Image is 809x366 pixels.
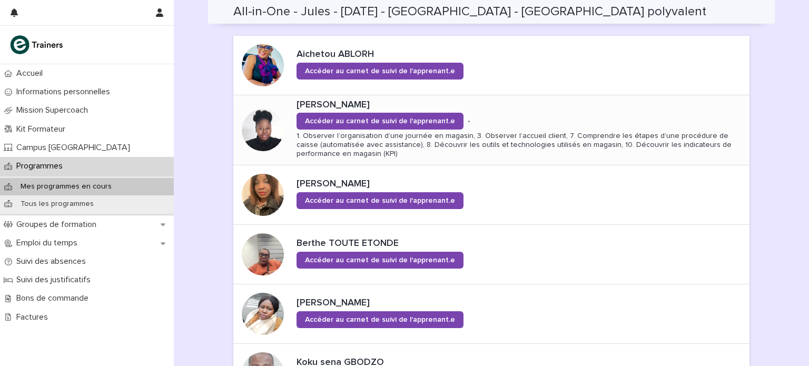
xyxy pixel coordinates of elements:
[297,100,745,111] p: [PERSON_NAME]
[297,49,541,61] p: Aichetou ABLORH
[12,293,97,303] p: Bons de commande
[233,4,706,19] h2: All-in-One - Jules - [DATE] - [GEOGRAPHIC_DATA] - [GEOGRAPHIC_DATA] polyvalent
[305,67,455,75] span: Accéder au carnet de suivi de l'apprenant.e
[305,316,455,323] span: Accéder au carnet de suivi de l'apprenant.e
[12,312,56,322] p: Factures
[305,256,455,264] span: Accéder au carnet de suivi de l'apprenant.e
[12,182,120,191] p: Mes programmes en cours
[12,68,51,78] p: Accueil
[12,256,94,266] p: Suivi des absences
[8,34,66,55] img: K0CqGN7SDeD6s4JG8KQk
[12,200,102,209] p: Tous les programmes
[12,275,99,285] p: Suivi des justificatifs
[297,238,566,250] p: Berthe TOUTE ETONDE
[297,311,463,328] a: Accéder au carnet de suivi de l'apprenant.e
[468,117,470,126] p: •
[297,192,463,209] a: Accéder au carnet de suivi de l'apprenant.e
[305,197,455,204] span: Accéder au carnet de suivi de l'apprenant.e
[297,298,537,309] p: [PERSON_NAME]
[297,63,463,80] a: Accéder au carnet de suivi de l'apprenant.e
[233,284,749,344] a: [PERSON_NAME]Accéder au carnet de suivi de l'apprenant.e
[233,165,749,225] a: [PERSON_NAME]Accéder au carnet de suivi de l'apprenant.e
[305,117,455,125] span: Accéder au carnet de suivi de l'apprenant.e
[12,124,74,134] p: Kit Formateur
[297,132,745,158] p: 1. Observer l’organisation d’une journée en magasin, 3. Observer l’accueil client, 7. Comprendre ...
[12,87,119,97] p: Informations personnelles
[12,105,96,115] p: Mission Supercoach
[233,95,749,165] a: [PERSON_NAME]Accéder au carnet de suivi de l'apprenant.e•1. Observer l’organisation d’une journée...
[297,179,537,190] p: [PERSON_NAME]
[233,36,749,95] a: Aichetou ABLORHAccéder au carnet de suivi de l'apprenant.e
[12,238,86,248] p: Emploi du temps
[12,161,71,171] p: Programmes
[12,143,139,153] p: Campus [GEOGRAPHIC_DATA]
[233,225,749,284] a: Berthe TOUTE ETONDEAccéder au carnet de suivi de l'apprenant.e
[297,252,463,269] a: Accéder au carnet de suivi de l'apprenant.e
[297,113,463,130] a: Accéder au carnet de suivi de l'apprenant.e
[12,220,105,230] p: Groupes de formation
